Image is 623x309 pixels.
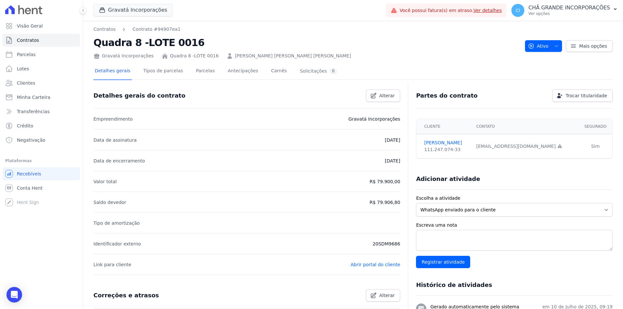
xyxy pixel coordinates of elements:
h3: Detalhes gerais do contrato [93,92,185,100]
a: Ver detalhes [473,8,502,13]
span: Visão Geral [17,23,43,29]
div: 0 [329,68,337,74]
span: Você possui fatura(s) em atraso. [400,7,502,14]
div: Open Intercom Messenger [6,287,22,303]
p: Data de assinatura [93,136,137,144]
p: R$ 79.900,00 [370,178,400,185]
a: Trocar titularidade [552,89,613,102]
div: [EMAIL_ADDRESS][DOMAIN_NAME] [476,143,575,150]
a: Alterar [366,289,400,302]
th: Contato [472,119,579,134]
a: Solicitações0 [299,63,338,80]
span: Conta Hent [17,185,43,191]
button: Gravatá Incorporações [93,4,173,16]
span: CI [516,8,520,13]
a: Tipos de parcelas [142,63,184,80]
div: Plataformas [5,157,78,165]
nav: Breadcrumb [93,26,180,33]
span: Ativo [528,40,549,52]
td: Sim [579,134,612,159]
button: Ativo [525,40,562,52]
a: Carnês [270,63,288,80]
button: CI CHÃ GRANDE INCORPORAÇÕES Ver opções [506,1,623,19]
p: Identificador externo [93,240,141,248]
a: Parcelas [195,63,216,80]
a: [PERSON_NAME] [424,139,468,146]
a: Negativação [3,134,80,147]
th: Cliente [416,119,472,134]
h2: Quadra 8 -LOTE 0016 [93,35,520,50]
a: Contratos [3,34,80,47]
a: Detalhes gerais [93,63,132,80]
a: Antecipações [226,63,260,80]
h3: Adicionar atividade [416,175,480,183]
a: Conta Hent [3,182,80,195]
h3: Partes do contrato [416,92,478,100]
a: Contrato #94907ea1 [132,26,180,33]
a: Transferências [3,105,80,118]
a: Minha Carteira [3,91,80,104]
h3: Histórico de atividades [416,281,492,289]
th: Segurado [579,119,612,134]
span: Minha Carteira [17,94,50,101]
span: Alterar [379,92,395,99]
p: Empreendimento [93,115,133,123]
span: Contratos [17,37,39,43]
a: Quadra 8 -LOTE 0016 [170,53,219,59]
h3: Correções e atrasos [93,291,159,299]
a: Visão Geral [3,19,80,32]
div: Gravatá Incorporações [93,53,154,59]
p: 20SDM9686 [373,240,400,248]
span: Parcelas [17,51,36,58]
p: Data de encerramento [93,157,145,165]
span: Clientes [17,80,35,86]
label: Escreva uma nota [416,222,613,229]
span: Negativação [17,137,45,143]
p: Saldo devedor [93,198,126,206]
span: Transferências [17,108,50,115]
input: Registrar atividade [416,256,470,268]
p: Valor total [93,178,117,185]
span: Recebíveis [17,171,41,177]
span: Mais opções [579,43,607,49]
nav: Breadcrumb [93,26,520,33]
div: Solicitações [300,68,337,74]
div: 111.247.074-33 [424,146,468,153]
p: [DATE] [385,157,400,165]
a: Mais opções [566,40,613,52]
a: Parcelas [3,48,80,61]
a: Clientes [3,77,80,89]
p: Link para cliente [93,261,131,268]
span: Crédito [17,123,33,129]
label: Escolha a atividade [416,195,613,202]
p: Tipo de amortização [93,219,140,227]
a: Alterar [366,89,400,102]
p: R$ 79.906,80 [370,198,400,206]
a: [PERSON_NAME] [PERSON_NAME] [PERSON_NAME] [235,53,351,59]
p: Gravatá Incorporações [348,115,400,123]
span: Alterar [379,292,395,299]
p: Ver opções [528,11,610,16]
p: CHÃ GRANDE INCORPORAÇÕES [528,5,610,11]
a: Lotes [3,62,80,75]
a: Crédito [3,119,80,132]
a: Recebíveis [3,167,80,180]
span: Lotes [17,65,29,72]
p: [DATE] [385,136,400,144]
a: Abrir portal do cliente [350,262,400,267]
span: Trocar titularidade [566,92,607,99]
a: Contratos [93,26,116,33]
